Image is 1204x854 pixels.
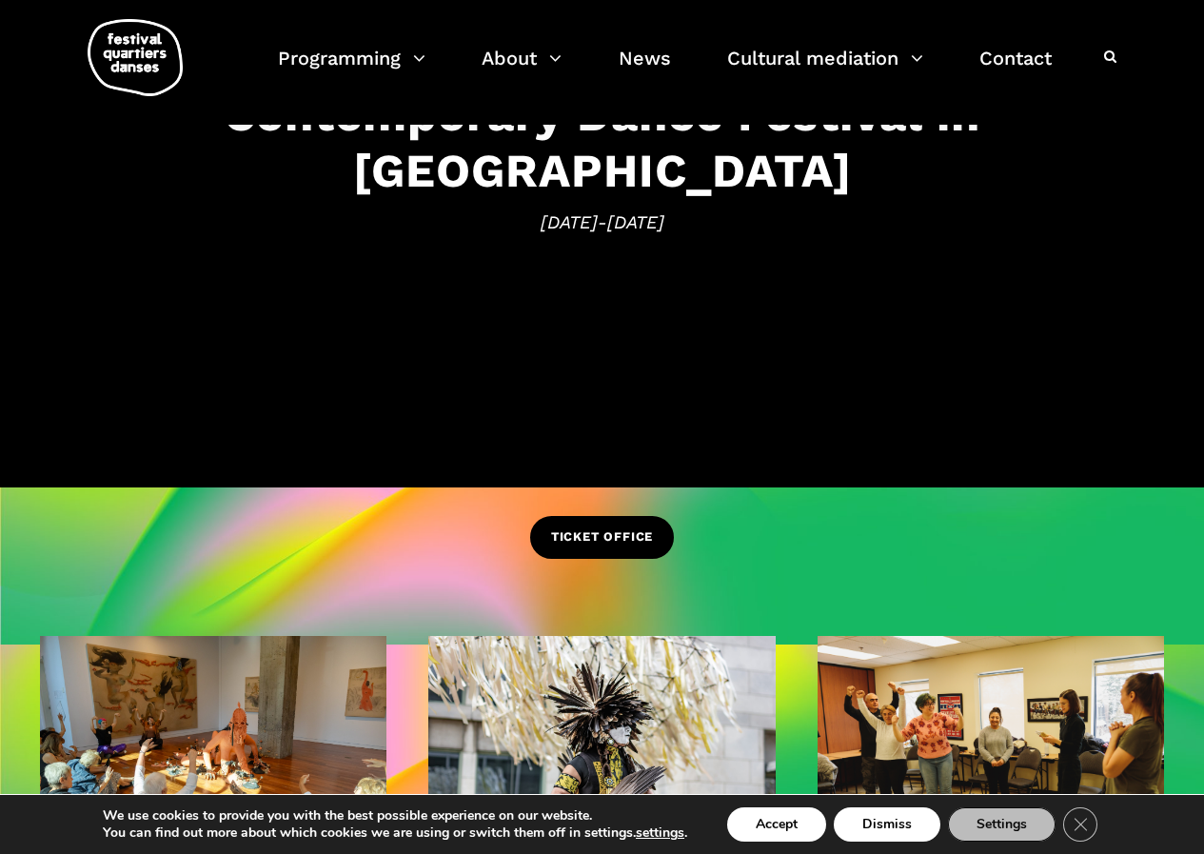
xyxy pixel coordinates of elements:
button: Dismiss [834,807,940,842]
font: Contact [979,47,1052,70]
font: Dismiss [862,815,912,833]
font: News [619,47,671,70]
font: Accept [756,815,798,833]
a: TICKET OFFICE [530,516,674,559]
a: Cultural mediation [727,42,923,98]
a: Contact [979,42,1052,98]
font: TICKET OFFICE [551,529,653,544]
button: Accept [727,807,826,842]
button: Settings [948,807,1056,842]
font: We use cookies to provide you with the best possible experience on our website. [103,806,592,824]
font: Programming [278,47,401,70]
a: Programming [278,42,425,98]
font: settings [636,824,684,842]
font: Settings [977,815,1027,833]
font: About [482,47,537,70]
button: settings [636,824,684,842]
font: Cultural mediation [727,47,898,70]
a: About [482,42,562,98]
font: [DATE]-[DATE] [541,211,664,233]
a: News [619,42,671,98]
button: Close GDPR Cookie Banner [1063,807,1097,842]
img: logo-fqd-med [88,19,183,96]
font: Contemporary Dance Festival in [GEOGRAPHIC_DATA] [224,87,980,198]
font: You can find out more about which cookies we are using or switch them off in settings. [103,824,636,842]
font: . [684,824,687,842]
